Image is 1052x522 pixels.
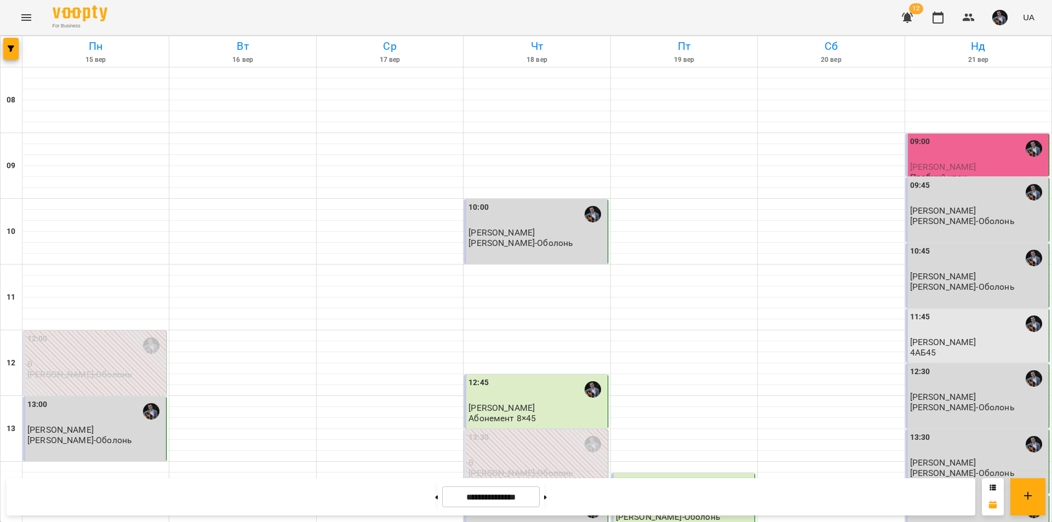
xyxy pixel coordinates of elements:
[910,392,976,402] span: [PERSON_NAME]
[468,458,605,467] p: 0
[910,282,1015,291] p: [PERSON_NAME]-Оболонь
[909,3,923,14] span: 12
[143,337,159,354] img: Олексій КОЧЕТОВ
[465,55,608,65] h6: 18 вер
[27,399,48,411] label: 13:00
[585,436,601,452] img: Олексій КОЧЕТОВ
[468,432,489,444] label: 13:30
[465,38,608,55] h6: Чт
[910,245,930,257] label: 10:45
[7,160,15,172] h6: 09
[53,5,107,21] img: Voopty Logo
[7,226,15,238] h6: 10
[27,333,48,345] label: 12:00
[910,468,1015,478] p: [PERSON_NAME]-Оболонь
[468,468,573,478] p: [PERSON_NAME]-Оболонь
[7,423,15,435] h6: 13
[1026,250,1042,266] img: Олексій КОЧЕТОВ
[585,381,601,398] img: Олексій КОЧЕТОВ
[613,55,756,65] h6: 19 вер
[7,357,15,369] h6: 12
[1026,436,1042,452] img: Олексій КОЧЕТОВ
[910,205,976,216] span: [PERSON_NAME]
[7,291,15,303] h6: 11
[910,180,930,192] label: 09:45
[907,55,1050,65] h6: 21 вер
[910,216,1015,226] p: [PERSON_NAME]-Оболонь
[910,173,967,182] p: Пробний урок
[1026,370,1042,387] img: Олексій КОЧЕТОВ
[53,22,107,30] span: For Business
[1019,7,1039,27] button: UA
[910,457,976,468] span: [PERSON_NAME]
[13,4,39,31] button: Menu
[759,55,902,65] h6: 20 вер
[585,206,601,222] img: Олексій КОЧЕТОВ
[910,162,976,172] span: [PERSON_NAME]
[910,271,976,282] span: [PERSON_NAME]
[468,202,489,214] label: 10:00
[907,38,1050,55] h6: Нд
[143,403,159,420] img: Олексій КОЧЕТОВ
[1023,12,1034,23] span: UA
[27,425,94,435] span: [PERSON_NAME]
[171,55,314,65] h6: 16 вер
[24,38,167,55] h6: Пн
[1026,184,1042,200] img: Олексій КОЧЕТОВ
[1026,316,1042,332] img: Олексій КОЧЕТОВ
[910,348,936,357] p: 4АБ45
[27,370,132,379] p: [PERSON_NAME]-Оболонь
[613,38,756,55] h6: Пт
[27,435,132,445] p: [PERSON_NAME]-Оболонь
[910,366,930,378] label: 12:30
[910,337,976,347] span: [PERSON_NAME]
[910,311,930,323] label: 11:45
[468,377,489,389] label: 12:45
[910,432,930,444] label: 13:30
[468,238,573,248] p: [PERSON_NAME]-Оболонь
[992,10,1008,25] img: d409717b2cc07cfe90b90e756120502c.jpg
[1026,140,1042,157] img: Олексій КОЧЕТОВ
[468,414,536,423] p: Абонемент 8×45
[910,403,1015,412] p: [PERSON_NAME]-Оболонь
[759,38,902,55] h6: Сб
[910,136,930,148] label: 09:00
[7,94,15,106] h6: 08
[468,403,535,413] span: [PERSON_NAME]
[468,227,535,238] span: [PERSON_NAME]
[171,38,314,55] h6: Вт
[24,55,167,65] h6: 15 вер
[27,359,164,369] p: 0
[318,55,461,65] h6: 17 вер
[318,38,461,55] h6: Ср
